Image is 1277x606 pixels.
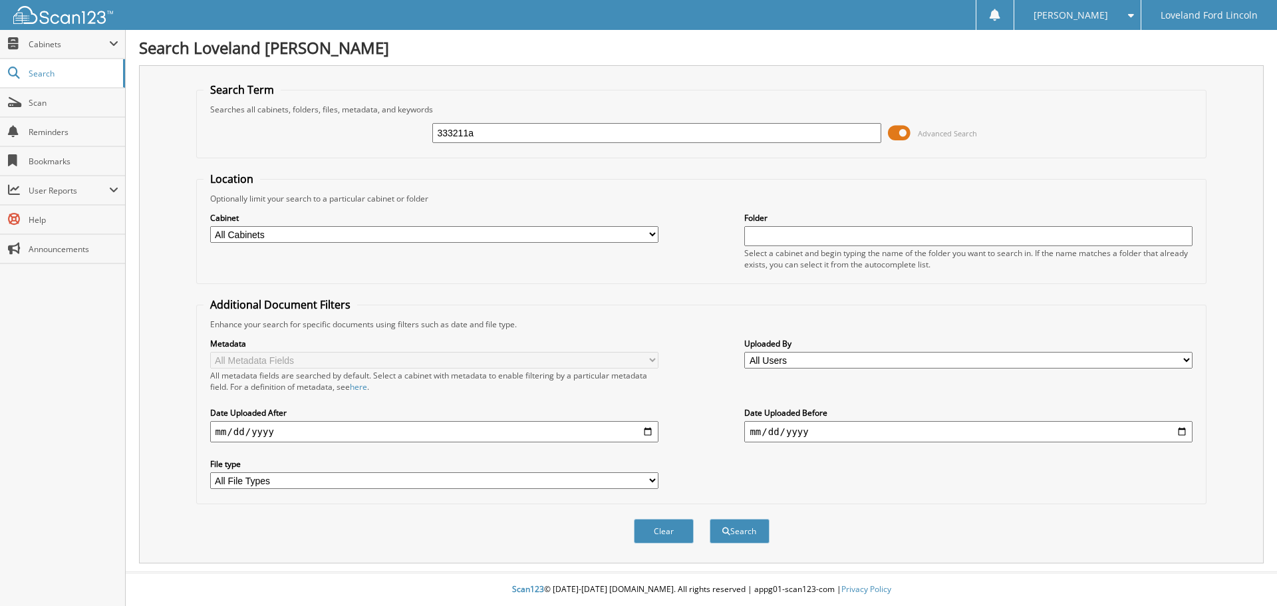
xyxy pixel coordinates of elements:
[210,338,658,349] label: Metadata
[29,185,109,196] span: User Reports
[13,6,113,24] img: scan123-logo-white.svg
[210,212,658,224] label: Cabinet
[744,247,1193,270] div: Select a cabinet and begin typing the name of the folder you want to search in. If the name match...
[744,421,1193,442] input: end
[204,172,260,186] legend: Location
[204,104,1200,115] div: Searches all cabinets, folders, files, metadata, and keywords
[350,381,367,392] a: here
[512,583,544,595] span: Scan123
[634,519,694,543] button: Clear
[204,297,357,312] legend: Additional Document Filters
[29,156,118,167] span: Bookmarks
[1034,11,1108,19] span: [PERSON_NAME]
[29,39,109,50] span: Cabinets
[210,407,658,418] label: Date Uploaded After
[841,583,891,595] a: Privacy Policy
[204,319,1200,330] div: Enhance your search for specific documents using filters such as date and file type.
[1210,542,1277,606] iframe: Chat Widget
[744,338,1193,349] label: Uploaded By
[126,573,1277,606] div: © [DATE]-[DATE] [DOMAIN_NAME]. All rights reserved | appg01-scan123-com |
[210,458,658,470] label: File type
[29,97,118,108] span: Scan
[744,212,1193,224] label: Folder
[29,68,116,79] span: Search
[210,370,658,392] div: All metadata fields are searched by default. Select a cabinet with metadata to enable filtering b...
[29,243,118,255] span: Announcements
[29,214,118,226] span: Help
[744,407,1193,418] label: Date Uploaded Before
[29,126,118,138] span: Reminders
[139,37,1264,59] h1: Search Loveland [PERSON_NAME]
[710,519,770,543] button: Search
[1161,11,1258,19] span: Loveland Ford Lincoln
[204,193,1200,204] div: Optionally limit your search to a particular cabinet or folder
[210,421,658,442] input: start
[918,128,977,138] span: Advanced Search
[204,82,281,97] legend: Search Term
